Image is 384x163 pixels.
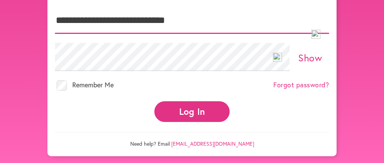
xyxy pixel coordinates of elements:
[154,101,230,122] button: Log In
[298,51,322,64] a: Show
[72,80,114,89] span: Remember Me
[273,53,282,62] img: npw-badge-icon-locked.svg
[311,30,320,39] img: npw-badge-icon-locked.svg
[273,81,329,89] a: Forgot password?
[55,132,329,147] p: Need help? Email
[171,140,254,147] a: [EMAIL_ADDRESS][DOMAIN_NAME]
